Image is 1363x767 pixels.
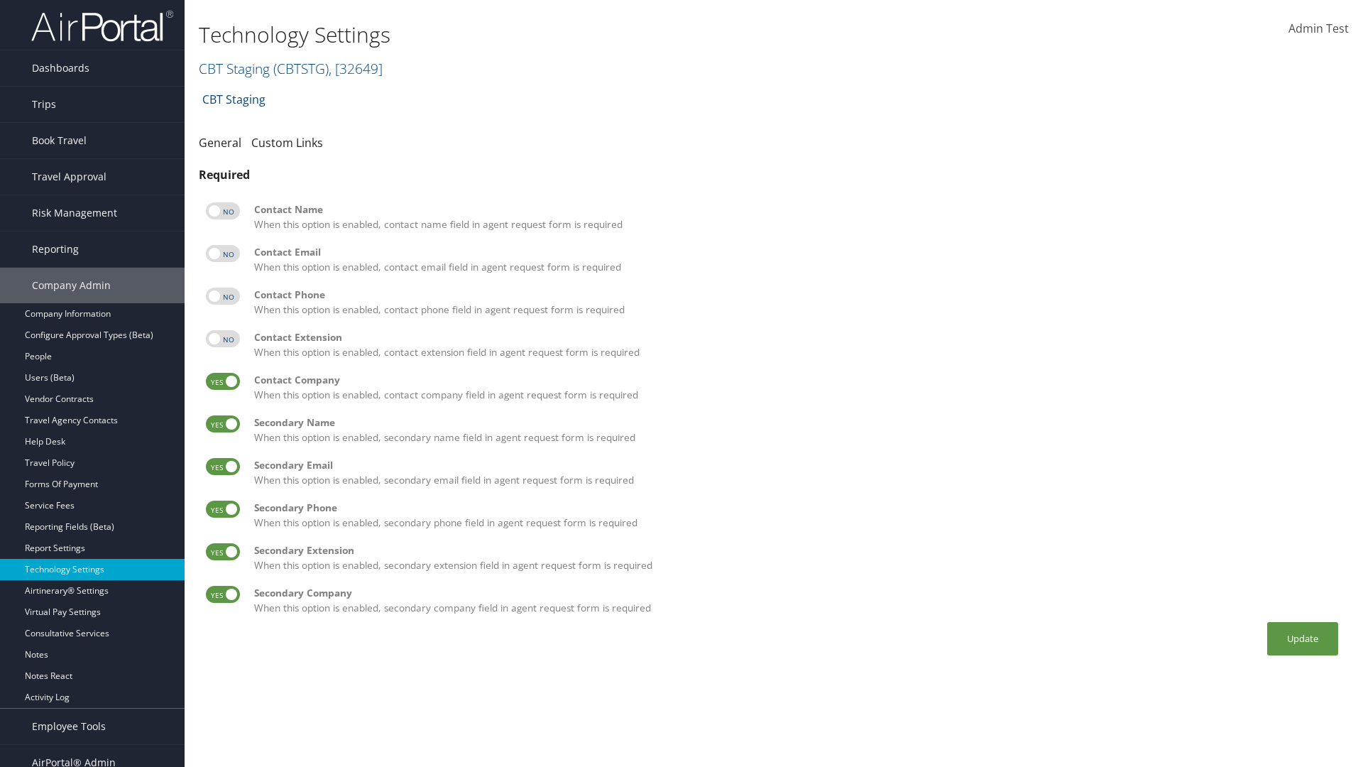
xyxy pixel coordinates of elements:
span: Admin Test [1288,21,1349,36]
div: Secondary Name [254,415,1342,430]
div: Secondary Company [254,586,1342,600]
span: Trips [32,87,56,122]
div: Contact Company [254,373,1342,387]
label: When this option is enabled, secondary name field in agent request form is required [254,415,1342,445]
a: Admin Test [1288,7,1349,51]
span: Employee Tools [32,709,106,744]
div: Contact Name [254,202,1342,217]
span: Dashboards [32,50,89,86]
label: When this option is enabled, contact email field in agent request form is required [254,245,1342,274]
h1: Technology Settings [199,20,965,50]
a: General [199,135,241,151]
label: When this option is enabled, contact extension field in agent request form is required [254,330,1342,359]
div: Contact Phone [254,288,1342,302]
a: CBT Staging [202,85,266,114]
span: , [ 32649 ] [329,59,383,78]
label: When this option is enabled, secondary email field in agent request form is required [254,458,1342,487]
div: Contact Email [254,245,1342,259]
label: When this option is enabled, secondary phone field in agent request form is required [254,501,1342,530]
button: Update [1267,622,1338,656]
label: When this option is enabled, secondary company field in agent request form is required [254,586,1342,615]
div: Secondary Extension [254,543,1342,557]
span: Reporting [32,232,79,267]
span: Company Admin [32,268,111,303]
div: Required [199,166,1349,183]
label: When this option is enabled, contact phone field in agent request form is required [254,288,1342,317]
span: ( CBTSTG ) [273,59,329,78]
span: Book Travel [32,123,87,158]
label: When this option is enabled, contact company field in agent request form is required [254,373,1342,402]
div: Contact Extension [254,330,1342,344]
label: When this option is enabled, secondary extension field in agent request form is required [254,543,1342,572]
a: CBT Staging [199,59,383,78]
div: Secondary Email [254,458,1342,472]
label: When this option is enabled, contact name field in agent request form is required [254,202,1342,232]
img: airportal-logo.png [31,9,173,43]
span: Risk Management [32,195,117,231]
span: Travel Approval [32,159,106,195]
div: Secondary Phone [254,501,1342,515]
a: Custom Links [251,135,323,151]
